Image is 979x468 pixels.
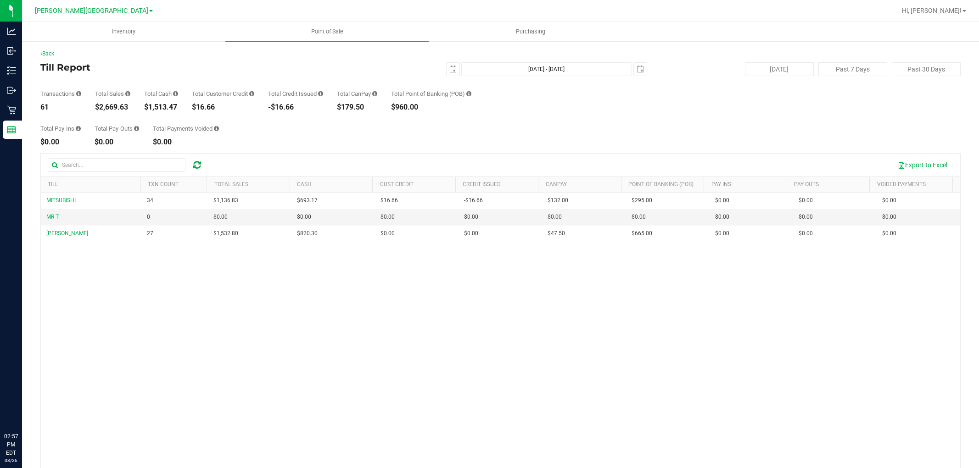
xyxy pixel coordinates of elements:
[40,104,81,111] div: 61
[192,104,254,111] div: $16.66
[95,138,139,146] div: $0.00
[391,104,471,111] div: $960.00
[745,62,814,76] button: [DATE]
[503,28,558,36] span: Purchasing
[794,181,819,187] a: Pay Outs
[882,196,896,205] span: $0.00
[711,181,731,187] a: Pay Ins
[7,66,16,75] inline-svg: Inventory
[297,213,311,221] span: $0.00
[548,229,565,238] span: $47.50
[902,7,962,14] span: Hi, [PERSON_NAME]!
[632,213,646,221] span: $0.00
[463,181,501,187] a: Credit Issued
[134,126,139,132] i: Sum of all cash pay-outs removed from tills within the date range.
[372,91,377,97] i: Sum of all successful, non-voided payment transaction amounts using CanPay (as well as manual Can...
[548,196,568,205] span: $132.00
[40,91,81,97] div: Transactions
[632,229,652,238] span: $665.00
[548,213,562,221] span: $0.00
[882,213,896,221] span: $0.00
[380,229,395,238] span: $0.00
[380,196,398,205] span: $16.66
[628,181,694,187] a: Point of Banking (POB)
[46,230,88,237] span: [PERSON_NAME]
[100,28,148,36] span: Inventory
[7,46,16,55] inline-svg: Inbound
[447,63,459,76] span: select
[46,214,59,220] span: MR-T
[7,27,16,36] inline-svg: Analytics
[35,7,148,15] span: [PERSON_NAME][GEOGRAPHIC_DATA]
[76,126,81,132] i: Sum of all cash pay-ins added to tills within the date range.
[48,158,185,172] input: Search...
[429,22,632,41] a: Purchasing
[40,138,81,146] div: $0.00
[299,28,356,36] span: Point of Sale
[7,86,16,95] inline-svg: Outbound
[892,157,953,173] button: Export to Excel
[225,22,429,41] a: Point of Sale
[144,91,178,97] div: Total Cash
[125,91,130,97] i: Sum of all successful, non-voided payment transaction amounts (excluding tips and transaction fee...
[147,213,150,221] span: 0
[715,213,729,221] span: $0.00
[213,196,238,205] span: $1,136.83
[7,125,16,134] inline-svg: Reports
[214,181,248,187] a: Total Sales
[214,126,219,132] i: Sum of all voided payment transaction amounts (excluding tips and transaction fees) within the da...
[799,196,813,205] span: $0.00
[173,91,178,97] i: Sum of all successful, non-voided cash payment transaction amounts (excluding tips and transactio...
[892,62,961,76] button: Past 30 Days
[818,62,887,76] button: Past 7 Days
[9,395,37,422] iframe: Resource center
[337,104,377,111] div: $179.50
[95,91,130,97] div: Total Sales
[799,213,813,221] span: $0.00
[40,62,347,72] h4: Till Report
[95,126,139,132] div: Total Pay-Outs
[464,196,483,205] span: -$16.66
[144,104,178,111] div: $1,513.47
[391,91,471,97] div: Total Point of Banking (POB)
[148,181,179,187] a: TXN Count
[466,91,471,97] i: Sum of the successful, non-voided point-of-banking payment transaction amounts, both via payment ...
[318,91,323,97] i: Sum of all successful refund transaction amounts from purchase returns resulting in account credi...
[40,50,54,57] a: Back
[877,181,926,187] a: Voided Payments
[7,105,16,115] inline-svg: Retail
[27,393,38,404] iframe: Resource center unread badge
[715,196,729,205] span: $0.00
[153,126,219,132] div: Total Payments Voided
[22,22,225,41] a: Inventory
[153,138,219,146] div: $0.00
[297,181,312,187] a: Cash
[4,432,18,457] p: 02:57 PM EDT
[46,197,76,204] span: MITSUBISHI
[464,229,478,238] span: $0.00
[337,91,377,97] div: Total CanPay
[715,229,729,238] span: $0.00
[380,181,414,187] a: Cust Credit
[76,91,81,97] i: Count of all successful payment transactions, possibly including voids, refunds, and cash-back fr...
[297,229,318,238] span: $820.30
[213,229,238,238] span: $1,532.80
[147,196,153,205] span: 34
[799,229,813,238] span: $0.00
[40,126,81,132] div: Total Pay-Ins
[380,213,395,221] span: $0.00
[632,196,652,205] span: $295.00
[4,457,18,464] p: 08/26
[464,213,478,221] span: $0.00
[882,229,896,238] span: $0.00
[297,196,318,205] span: $693.17
[95,104,130,111] div: $2,669.63
[634,63,647,76] span: select
[268,91,323,97] div: Total Credit Issued
[147,229,153,238] span: 27
[192,91,254,97] div: Total Customer Credit
[213,213,228,221] span: $0.00
[249,91,254,97] i: Sum of all successful, non-voided payment transaction amounts using account credit as the payment...
[546,181,567,187] a: CanPay
[48,181,58,187] a: Till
